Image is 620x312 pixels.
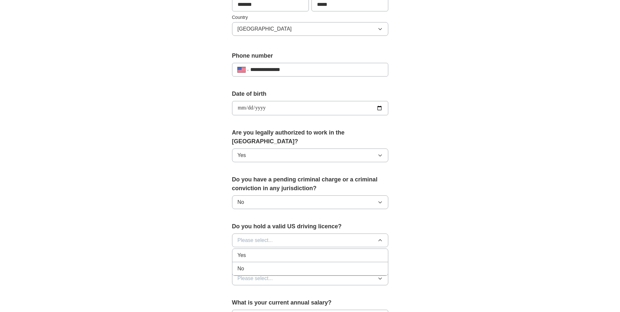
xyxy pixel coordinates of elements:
span: No [238,198,244,206]
span: Yes [238,151,246,159]
span: Please select... [238,236,273,244]
span: Yes [238,251,246,259]
span: No [238,265,244,273]
span: [GEOGRAPHIC_DATA] [238,25,292,33]
button: Yes [232,149,388,162]
button: Please select... [232,234,388,247]
label: Phone number [232,51,388,60]
label: Do you hold a valid US driving licence? [232,222,388,231]
button: [GEOGRAPHIC_DATA] [232,22,388,36]
button: Please select... [232,272,388,285]
label: Do you have a pending criminal charge or a criminal conviction in any jurisdiction? [232,175,388,193]
label: What is your current annual salary? [232,298,388,307]
label: Date of birth [232,90,388,98]
button: No [232,195,388,209]
label: Country [232,14,388,21]
span: Please select... [238,275,273,282]
label: Are you legally authorized to work in the [GEOGRAPHIC_DATA]? [232,128,388,146]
